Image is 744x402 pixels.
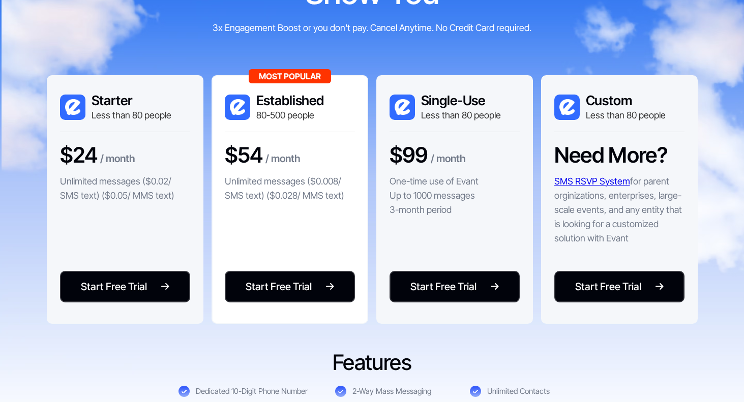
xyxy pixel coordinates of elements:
div: Most Popular [249,69,331,83]
h3: Need More? [554,142,668,168]
div: Unlimited Contacts [487,386,550,396]
div: / month [431,151,466,168]
h3: Single-Use [421,92,501,109]
div: 3x Engagement Boost or you don't pay. Cancel Anytime. No Credit Card required. [182,21,563,35]
div: Start Free Trial [575,279,641,294]
div: 80-500 people [256,109,324,121]
h3: $24 [60,142,98,168]
h3: Established [256,92,324,109]
div: 2-Way Mass Messaging [352,386,431,396]
a: SMS RSVP System [554,176,630,187]
div: Dedicated 10-Digit Phone Number [196,386,308,396]
div: Less than 80 people [586,109,666,121]
div: / month [100,151,135,168]
h3: $54 [225,142,263,168]
a: Start Free Trial [225,271,355,302]
div: Less than 80 people [92,109,171,121]
div: Start Free Trial [410,279,477,294]
a: Start Free Trial [554,271,685,302]
div: Start Free Trial [246,279,312,294]
h3: Custom [586,92,666,109]
h3: Features [203,349,541,376]
div: / month [265,151,301,168]
a: Start Free Trial [60,271,190,302]
div: Start Free Trial [81,279,147,294]
p: Unlimited messages ($0.008/ SMS text) ($0.028/ MMS text) [225,174,355,203]
p: One-time use of Evant Up to 1000 messages 3-month period [390,174,479,217]
a: Start Free Trial [390,271,520,302]
p: Unlimited messages ($0.02/ SMS text) ($0.05/ MMS text) [60,174,190,203]
h3: $99 [390,142,428,168]
h3: Starter [92,92,171,109]
div: Less than 80 people [421,109,501,121]
p: for parent orginizations, enterprises, large-scale events, and any entity that is looking for a c... [554,174,685,245]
